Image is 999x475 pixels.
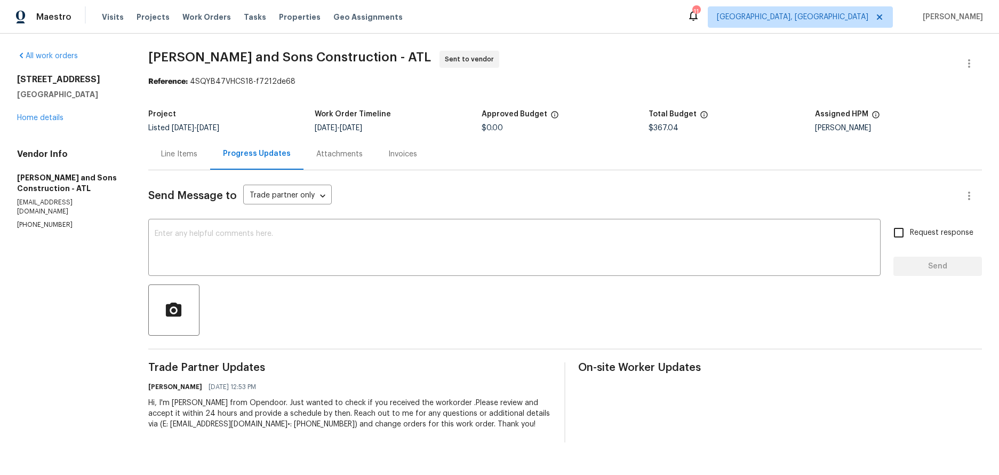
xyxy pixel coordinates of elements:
[279,12,321,22] span: Properties
[315,110,391,118] h5: Work Order Timeline
[17,149,123,160] h4: Vendor Info
[17,114,63,122] a: Home details
[17,220,123,229] p: [PHONE_NUMBER]
[197,124,219,132] span: [DATE]
[148,191,237,201] span: Send Message to
[918,12,983,22] span: [PERSON_NAME]
[649,110,697,118] h5: Total Budget
[137,12,170,22] span: Projects
[148,124,219,132] span: Listed
[17,198,123,216] p: [EMAIL_ADDRESS][DOMAIN_NAME]
[148,362,552,373] span: Trade Partner Updates
[161,149,197,160] div: Line Items
[148,110,176,118] h5: Project
[17,74,123,85] h2: [STREET_ADDRESS]
[578,362,982,373] span: On-site Worker Updates
[148,382,202,392] h6: [PERSON_NAME]
[243,187,332,205] div: Trade partner only
[315,124,337,132] span: [DATE]
[182,12,231,22] span: Work Orders
[815,124,982,132] div: [PERSON_NAME]
[148,51,431,64] span: [PERSON_NAME] and Sons Construction - ATL
[172,124,194,132] span: [DATE]
[172,124,219,132] span: -
[910,227,973,239] span: Request response
[333,12,403,22] span: Geo Assignments
[223,148,291,159] div: Progress Updates
[692,6,700,17] div: 11
[872,110,880,124] span: The hpm assigned to this work order.
[649,124,678,132] span: $367.04
[316,149,363,160] div: Attachments
[445,54,498,65] span: Sent to vendor
[244,13,266,21] span: Tasks
[388,149,417,160] div: Invoices
[482,110,547,118] h5: Approved Budget
[315,124,362,132] span: -
[209,382,256,392] span: [DATE] 12:53 PM
[550,110,559,124] span: The total cost of line items that have been approved by both Opendoor and the Trade Partner. This...
[148,76,982,87] div: 4SQYB47VHCS18-f7212de68
[17,172,123,194] h5: [PERSON_NAME] and Sons Construction - ATL
[700,110,708,124] span: The total cost of line items that have been proposed by Opendoor. This sum includes line items th...
[815,110,868,118] h5: Assigned HPM
[148,398,552,430] div: Hi, I'm [PERSON_NAME] from Opendoor. Just wanted to check if you received the workorder .Please r...
[482,124,503,132] span: $0.00
[717,12,868,22] span: [GEOGRAPHIC_DATA], [GEOGRAPHIC_DATA]
[340,124,362,132] span: [DATE]
[102,12,124,22] span: Visits
[17,52,78,60] a: All work orders
[17,89,123,100] h5: [GEOGRAPHIC_DATA]
[148,78,188,85] b: Reference:
[36,12,71,22] span: Maestro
